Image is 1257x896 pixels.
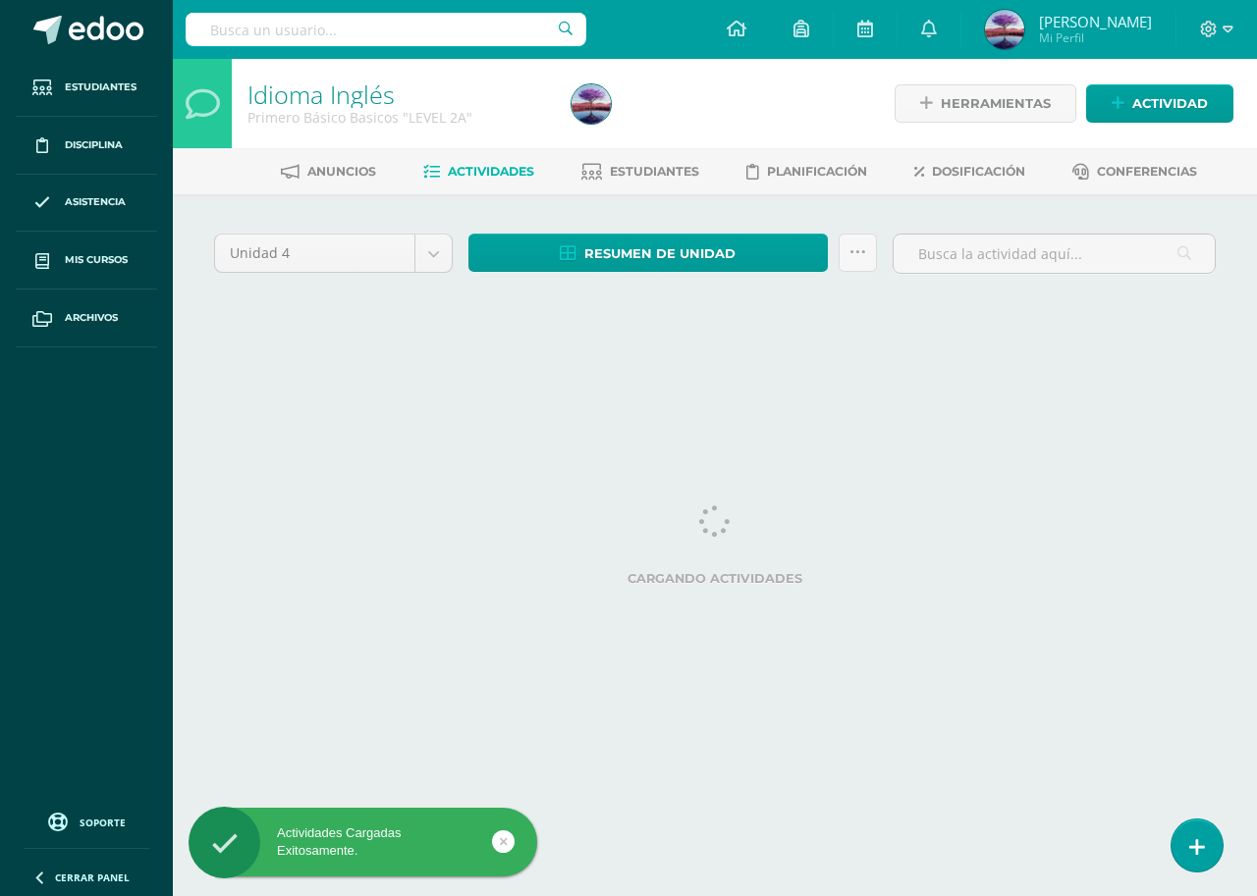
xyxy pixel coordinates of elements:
span: Anuncios [307,164,376,179]
div: Primero Básico Basicos 'LEVEL 2A' [247,108,548,127]
a: Conferencias [1072,156,1197,187]
span: Herramientas [941,85,1051,122]
span: Dosificación [932,164,1025,179]
span: Actividades [448,164,534,179]
a: Unidad 4 [215,235,452,272]
span: Asistencia [65,194,126,210]
span: Unidad 4 [230,235,400,272]
span: Actividad [1132,85,1208,122]
a: Actividades [423,156,534,187]
a: Mis cursos [16,232,157,290]
input: Busca un usuario... [186,13,586,46]
label: Cargando actividades [214,571,1216,586]
a: Resumen de unidad [468,234,828,272]
span: Conferencias [1097,164,1197,179]
a: Dosificación [914,156,1025,187]
a: Archivos [16,290,157,347]
span: Planificación [767,164,867,179]
span: Archivos [65,310,118,326]
span: Disciplina [65,137,123,153]
span: Mi Perfil [1039,29,1152,46]
span: [PERSON_NAME] [1039,12,1152,31]
a: Disciplina [16,117,157,175]
span: Estudiantes [65,79,137,95]
span: Soporte [80,816,126,829]
img: b26ecf60efbf93846e8d21fef1a28423.png [572,84,611,124]
h1: Idioma Inglés [247,80,548,108]
span: Mis cursos [65,252,128,268]
a: Planificación [746,156,867,187]
span: Cerrar panel [55,870,130,884]
a: Anuncios [281,156,376,187]
div: Actividades Cargadas Exitosamente. [189,824,537,860]
a: Idioma Inglés [247,78,395,111]
a: Estudiantes [581,156,699,187]
a: Actividad [1086,84,1233,123]
a: Estudiantes [16,59,157,117]
span: Estudiantes [610,164,699,179]
img: b26ecf60efbf93846e8d21fef1a28423.png [985,10,1024,49]
a: Herramientas [895,84,1076,123]
a: Asistencia [16,175,157,233]
input: Busca la actividad aquí... [894,235,1215,273]
a: Soporte [24,808,149,834]
span: Resumen de unidad [584,236,736,272]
